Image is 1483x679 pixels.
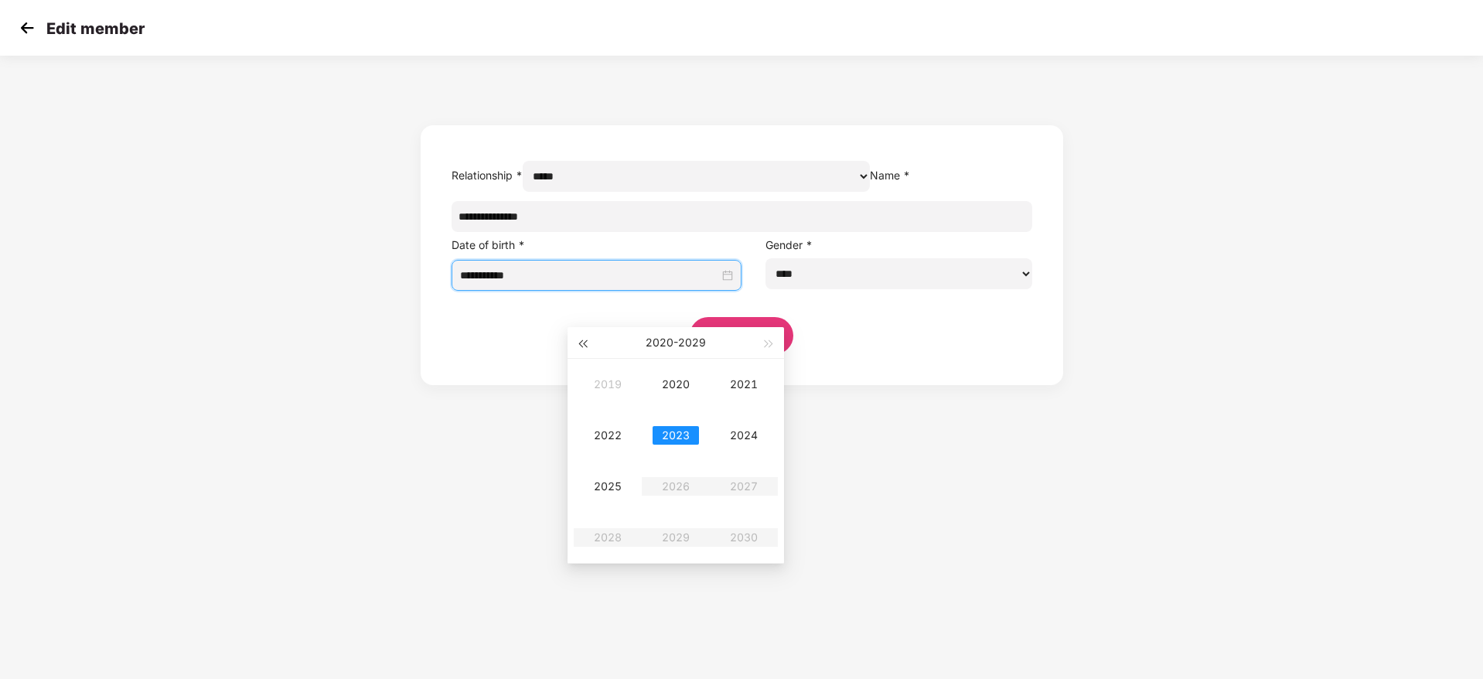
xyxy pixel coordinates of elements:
[15,16,39,39] img: svg+xml;base64,PHN2ZyB4bWxucz0iaHR0cDovL3d3dy53My5vcmcvMjAwMC9zdmciIHdpZHRoPSIzMCIgaGVpZ2h0PSIzMC...
[721,375,767,394] div: 2021
[646,327,706,358] button: 2020-2029
[721,426,767,445] div: 2024
[642,359,710,410] td: 2020
[585,375,631,394] div: 2019
[452,169,523,182] label: Relationship *
[574,461,642,512] td: 2025
[642,410,710,461] td: 2023
[870,169,910,182] label: Name *
[653,375,699,394] div: 2020
[585,426,631,445] div: 2022
[46,19,145,38] p: Edit member
[574,359,642,410] td: 2019
[710,359,778,410] td: 2021
[765,238,813,251] label: Gender *
[585,477,631,496] div: 2025
[690,317,793,354] button: Save
[710,410,778,461] td: 2024
[452,238,525,251] label: Date of birth *
[653,426,699,445] div: 2023
[574,410,642,461] td: 2022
